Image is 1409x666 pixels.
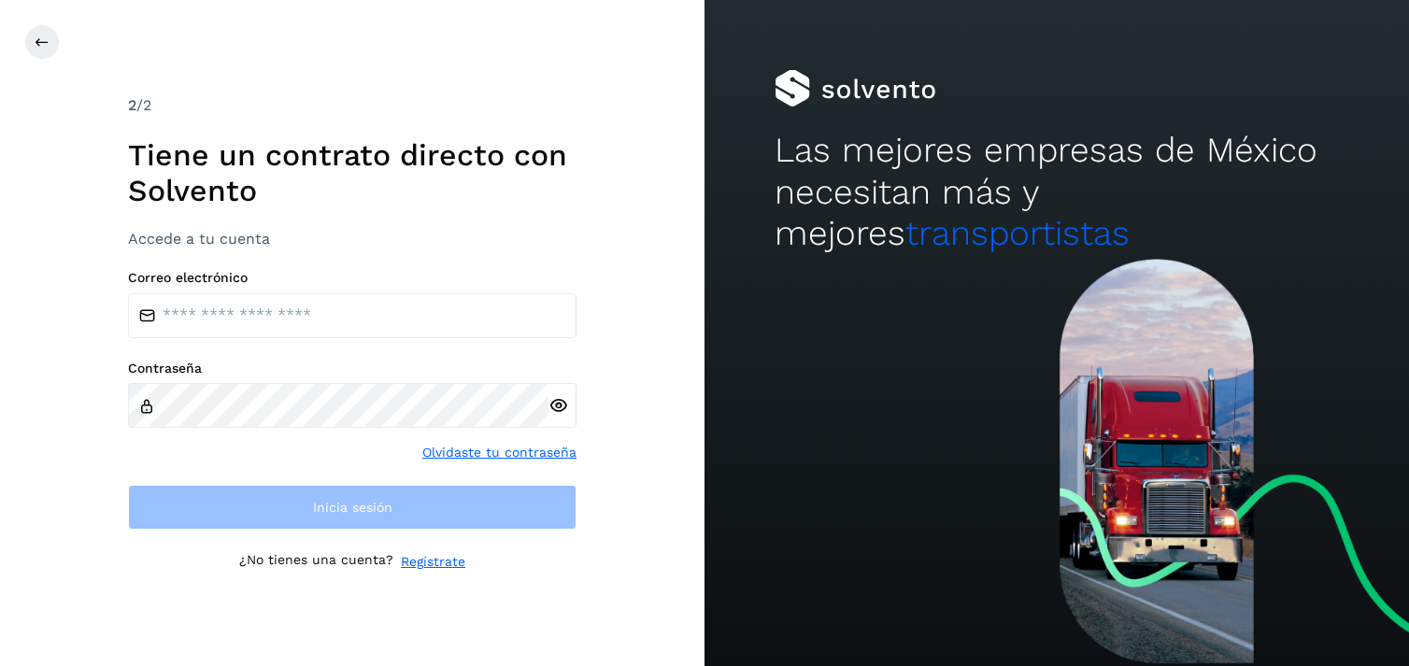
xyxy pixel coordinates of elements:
[422,443,576,462] a: Olvidaste tu contraseña
[128,270,576,286] label: Correo electrónico
[128,137,576,209] h1: Tiene un contrato directo con Solvento
[128,94,576,117] div: /2
[128,361,576,376] label: Contraseña
[128,96,136,114] span: 2
[775,130,1338,254] h2: Las mejores empresas de México necesitan más y mejores
[128,230,576,248] h3: Accede a tu cuenta
[401,552,465,572] a: Regístrate
[313,501,392,514] span: Inicia sesión
[239,552,393,572] p: ¿No tienes una cuenta?
[128,485,576,530] button: Inicia sesión
[905,213,1130,253] span: transportistas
